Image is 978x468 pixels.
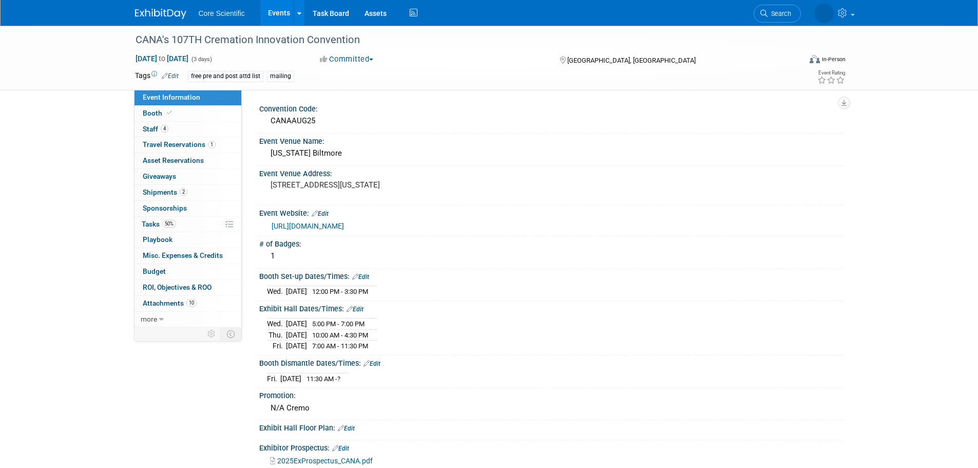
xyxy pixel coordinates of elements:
span: Core Scientific [199,9,245,17]
i: Booth reservation complete [167,110,172,116]
a: Booth [135,106,241,121]
a: [URL][DOMAIN_NAME] [272,222,344,230]
div: Event Website: [259,205,843,219]
div: # of Badges: [259,236,843,249]
div: Event Venue Name: [259,134,843,146]
img: Format-Inperson.png [810,55,820,63]
span: 12:00 PM - 3:30 PM [312,288,368,295]
span: 2025ExProspectus_CANA.pdf [277,457,373,465]
a: Edit [332,445,349,452]
a: Playbook [135,232,241,248]
span: 5:00 PM - 7:00 PM [312,320,365,328]
span: 7:00 AM - 11:30 PM [312,342,368,350]
a: Asset Reservations [135,153,241,169]
div: Booth Dismantle Dates/Times: [259,355,843,369]
div: mailing [267,71,294,82]
span: 11:30 AM - [306,375,340,383]
span: more [141,315,157,323]
a: Edit [162,72,179,80]
span: Event Information [143,93,200,101]
a: Sponsorships [135,201,241,216]
a: Edit [312,210,329,217]
span: Misc. Expenses & Credits [143,251,223,259]
td: Toggle Event Tabs [220,327,241,341]
span: 1 [208,141,216,148]
span: [GEOGRAPHIC_DATA], [GEOGRAPHIC_DATA] [567,57,696,64]
a: 2025ExProspectus_CANA.pdf [270,457,373,465]
td: Thu. [267,329,286,341]
a: Giveaways [135,169,241,184]
td: Fri. [267,373,280,384]
span: Playbook [143,235,172,244]
span: [DATE] [DATE] [135,54,189,63]
div: free pre and post attd list [188,71,263,82]
td: Tags [135,70,179,82]
div: Convention Code: [259,101,843,114]
td: [DATE] [286,319,307,330]
a: Edit [338,425,355,432]
div: CANAAUG25 [267,113,836,129]
td: [DATE] [286,329,307,341]
img: ExhibitDay [135,9,186,19]
div: Event Format [740,53,846,69]
div: Event Rating [817,70,845,76]
td: Wed. [267,319,286,330]
a: Travel Reservations1 [135,137,241,153]
a: Edit [352,273,369,280]
span: Sponsorships [143,204,187,212]
a: more [135,312,241,327]
span: (3 days) [190,56,212,63]
td: Personalize Event Tab Strip [203,327,221,341]
div: CANA's 107TH Cremation Innovation Convention [132,31,785,49]
span: to [157,54,167,63]
span: ? [337,375,340,383]
button: Committed [316,54,377,65]
span: 50% [162,220,176,228]
span: Staff [143,125,168,133]
a: Staff4 [135,122,241,137]
a: ROI, Objectives & ROO [135,280,241,295]
span: Giveaways [143,172,176,180]
div: Exhibitor Prospectus: [259,440,843,454]
div: Event Venue Address: [259,166,843,179]
pre: [STREET_ADDRESS][US_STATE] [271,180,491,190]
span: Booth [143,109,174,117]
div: In-Person [821,55,846,63]
td: [DATE] [286,341,307,351]
span: Attachments [143,299,197,307]
div: [US_STATE] Biltmore [267,145,836,161]
div: N/A Cremo [267,400,836,416]
span: 10:00 AM - 4:30 PM [312,331,368,339]
a: Shipments2 [135,185,241,200]
span: 10 [186,299,197,307]
div: Exhibit Hall Dates/Times: [259,301,843,314]
span: ROI, Objectives & ROO [143,283,212,291]
a: Budget [135,264,241,279]
span: Asset Reservations [143,156,204,164]
a: Edit [363,360,380,367]
a: Tasks50% [135,217,241,232]
span: 2 [180,188,187,196]
td: Fri. [267,341,286,351]
img: Megan Murray [814,4,834,23]
span: Search [768,10,791,17]
div: 1 [267,248,836,264]
span: 4 [161,125,168,133]
a: Event Information [135,90,241,105]
a: Edit [347,306,363,313]
td: Wed. [267,286,286,297]
div: Promotion: [259,388,843,401]
a: Search [754,5,801,23]
a: Attachments10 [135,296,241,311]
td: [DATE] [280,373,301,384]
span: Tasks [142,220,176,228]
div: Booth Set-up Dates/Times: [259,269,843,282]
span: Travel Reservations [143,140,216,148]
td: [DATE] [286,286,307,297]
span: Budget [143,267,166,275]
a: Misc. Expenses & Credits [135,248,241,264]
div: Exhibit Hall Floor Plan: [259,420,843,434]
span: Shipments [143,188,187,196]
